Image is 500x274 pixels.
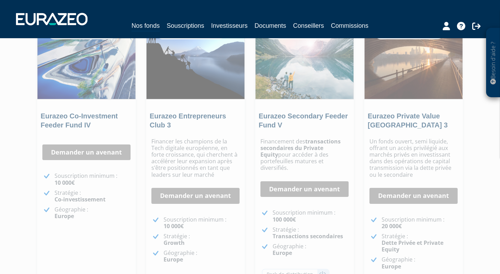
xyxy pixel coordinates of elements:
[382,233,458,253] p: Stratégie :
[55,212,74,220] strong: Europe
[293,21,324,31] a: Conseillers
[55,196,106,203] strong: Co-investissement
[369,188,458,204] a: Demander un avenant
[164,256,183,263] strong: Europe
[55,206,131,219] p: Géographie :
[382,222,402,230] strong: 20 000€
[55,190,131,203] p: Stratégie :
[382,216,458,230] p: Souscription minimum :
[211,21,248,31] a: Investisseurs
[41,112,118,129] a: Eurazeo Co-Investment Feeder Fund IV
[365,18,462,99] img: Eurazeo Private Value Europe 3
[255,21,286,31] a: Documents
[382,239,443,253] strong: Dette Privée et Private Equity
[331,21,368,31] a: Commissions
[37,18,135,99] img: Eurazeo Co-Investment Feeder Fund IV
[16,13,87,25] img: 1732889491-logotype_eurazeo_blanc_rvb.png
[256,18,353,99] img: Eurazeo Secondary Feeder Fund V
[260,138,349,172] p: Financement des pour accéder à des portefeuilles matures et diversifiés.
[147,18,244,99] img: Eurazeo Entrepreneurs Club 3
[164,216,240,230] p: Souscription minimum :
[382,263,401,270] strong: Europe
[369,138,458,178] p: Un fonds ouvert, semi liquide, offrant un accès privilégié aux marchés privés en investissant dan...
[489,32,497,94] p: Besoin d'aide ?
[164,222,184,230] strong: 10 000€
[55,173,131,186] p: Souscription minimum :
[273,216,296,223] strong: 100 000€
[151,138,240,178] p: Financer les champions de la Tech digitale européenne, en forte croissance, qui cherchent à accél...
[260,138,341,158] strong: transactions secondaires du Private Equity
[132,21,160,32] a: Nos fonds
[273,249,292,257] strong: Europe
[273,243,349,256] p: Géographie :
[368,112,448,129] a: Eurazeo Private Value [GEOGRAPHIC_DATA] 3
[42,144,131,160] a: Demander un avenant
[150,112,226,129] a: Eurazeo Entrepreneurs Club 3
[164,250,240,263] p: Géographie :
[273,209,349,223] p: Souscription minimum :
[164,239,185,247] strong: Growth
[260,181,349,197] a: Demander un avenant
[151,188,240,204] a: Demander un avenant
[273,226,349,240] p: Stratégie :
[273,232,343,240] strong: Transactions secondaires
[55,179,75,186] strong: 10 000€
[164,233,240,246] p: Stratégie :
[167,21,204,31] a: Souscriptions
[382,256,458,269] p: Géographie :
[259,112,348,129] a: Eurazeo Secondary Feeder Fund V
